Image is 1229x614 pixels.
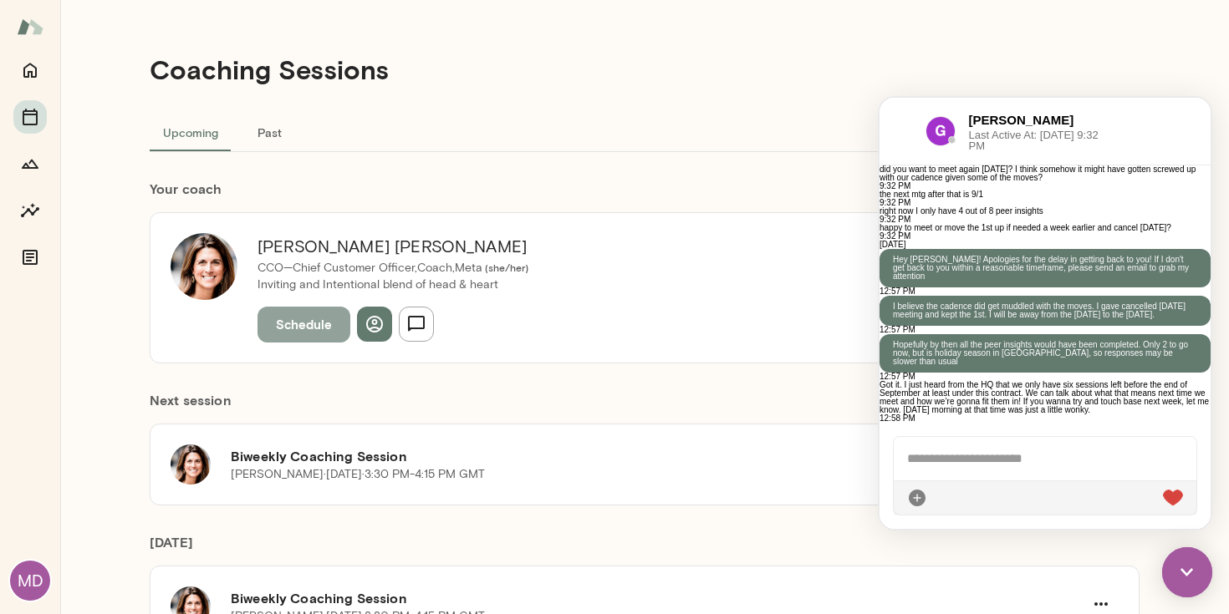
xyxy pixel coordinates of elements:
img: heart [283,392,303,408]
h6: [DATE] [150,532,1140,566]
button: Send message [399,307,434,342]
button: Documents [13,241,47,274]
p: [PERSON_NAME] · [DATE] · 3:30 PM-4:15 PM GMT [231,466,485,483]
button: View profile [357,307,392,342]
div: Live Reaction [283,390,303,410]
p: I believe the cadence did get muddled with the moves. I gave cancelled [DATE] meeting and kept th... [13,205,318,221]
button: Insights [13,194,47,227]
p: Inviting and Intentional blend of head & heart [258,277,528,293]
button: Home [13,53,47,87]
img: Gwen Throckmorton [171,233,237,300]
div: MD [10,561,50,601]
div: basic tabs example [150,112,1140,152]
h6: Next session [150,390,1140,424]
p: Hey [PERSON_NAME]! Apologies for the delay in getting back to you! If I don't get back to you wit... [13,158,318,183]
span: ( she/her ) [482,261,528,273]
p: Hopefully by then all the peer insights would have been completed. Only 2 to go now, but is holid... [13,243,318,268]
h6: [PERSON_NAME] [PERSON_NAME] [258,233,528,260]
h6: Biweekly Coaching Session [231,588,1084,608]
button: Upcoming [150,112,232,152]
div: Attach [28,390,48,410]
button: Growth Plan [13,147,47,180]
img: Mento [17,11,43,43]
button: Past [232,112,307,152]
p: CCO—Chief Customer Officer,Coach, Meta [258,260,528,277]
img: data:image/png;base64,iVBORw0KGgoAAAANSUhEUgAAAMgAAADICAYAAACtWK6eAAAQAElEQVR4AeydCXBV1RnHv5eFBAg... [46,18,76,48]
h4: Coaching Sessions [150,53,389,85]
h6: Biweekly Coaching Session [231,446,1084,466]
button: Sessions [13,100,47,134]
h6: [PERSON_NAME] [89,13,222,32]
span: Last Active At: [DATE] 9:32 PM [89,32,222,53]
h6: Your coach [150,179,1140,199]
button: Schedule [258,307,350,342]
